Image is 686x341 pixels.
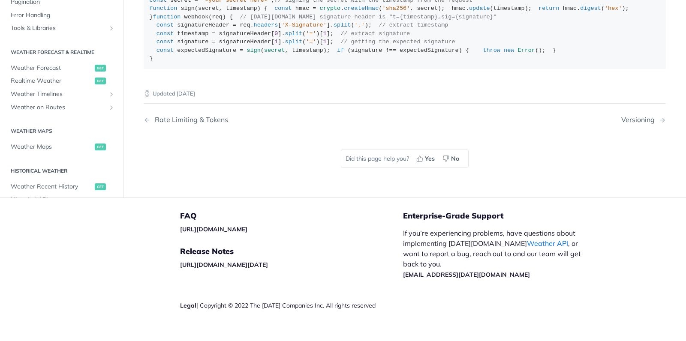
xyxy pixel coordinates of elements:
span: 'hex' [605,5,622,12]
button: Yes [413,152,439,165]
span: = [212,30,215,37]
a: Error Handling [6,9,117,22]
span: Weather Maps [11,143,93,151]
a: [EMAIL_ADDRESS][DATE][DOMAIN_NAME] [403,271,530,278]
span: '=' [306,39,316,45]
span: // extract timestamp [379,22,448,28]
span: req [240,22,250,28]
span: timestamp [493,5,525,12]
span: update [469,5,490,12]
span: !== [386,47,396,54]
span: // extract signature [340,30,410,37]
span: const [274,5,292,12]
button: Show subpages for Weather Timelines [108,91,115,98]
span: signatureHeader [219,30,271,37]
span: // getting the expected signature [340,39,455,45]
div: Did this page help you? [341,150,469,168]
span: Weather Forecast [11,64,93,72]
span: secret [264,47,285,54]
div: Versioning [621,116,659,124]
span: get [95,78,106,85]
span: Weather on Routes [11,103,106,112]
span: hmac [295,5,309,12]
span: = [212,39,215,45]
span: Weather Recent History [11,182,93,191]
span: No [451,154,459,163]
button: Show subpages for Weather on Routes [108,104,115,111]
span: // [DATE][DOMAIN_NAME] signature header is "t={timestamp},sig={signature}" [240,14,497,20]
span: throw [483,47,500,54]
a: Legal [180,302,196,309]
span: hmac [563,5,577,12]
a: Historical APIShow subpages for Historical API [6,193,117,206]
span: return [539,5,560,12]
div: | Copyright © 2022 The [DATE] Companies Inc. All rights reserved [180,301,403,310]
span: Error [518,47,535,54]
a: Previous Page: Rate Limiting & Tokens [144,116,367,124]
span: expectedSignature [400,47,459,54]
span: function [150,5,178,12]
span: hmac [451,5,465,12]
span: crypto [320,5,341,12]
button: No [439,152,464,165]
span: sign [181,5,194,12]
span: signature [351,47,382,54]
a: [URL][DOMAIN_NAME][DATE] [180,261,268,269]
a: Weather Forecastget [6,62,117,75]
span: 1 [274,39,278,45]
span: expectedSignature [177,47,236,54]
h2: Weather Forecast & realtime [6,48,117,56]
span: split [285,30,303,37]
span: Tools & Libraries [11,24,106,33]
span: 0 [274,30,278,37]
span: = [313,5,316,12]
h5: FAQ [180,211,403,221]
p: If you’re experiencing problems, have questions about implementing [DATE][DOMAIN_NAME] , or want ... [403,228,590,279]
span: get [95,183,106,190]
nav: Pagination Controls [144,107,666,132]
span: headers [254,22,278,28]
a: Next Page: Versioning [621,116,666,124]
span: const [156,39,174,45]
span: Error Handling [11,11,115,20]
h5: Enterprise-Grade Support [403,211,604,221]
span: function [153,14,181,20]
span: ',' [355,22,365,28]
span: req [212,14,222,20]
span: const [156,47,174,54]
span: Realtime Weather [11,77,93,86]
a: Tools & LibrariesShow subpages for Tools & Libraries [6,22,117,35]
span: = [240,47,243,54]
a: Weather Recent Historyget [6,180,117,193]
span: 'X-Signature' [281,22,326,28]
span: if [337,47,344,54]
button: Show subpages for Historical API [108,196,115,203]
span: split [334,22,351,28]
a: Realtime Weatherget [6,75,117,88]
a: Weather on RoutesShow subpages for Weather on Routes [6,101,117,114]
span: webhook [184,14,209,20]
span: timestamp [226,5,257,12]
span: Weather Timelines [11,90,106,99]
span: new [504,47,514,54]
h2: Weather Maps [6,127,117,135]
span: 'sha256' [382,5,410,12]
h5: Release Notes [180,246,403,257]
span: 1 [323,30,327,37]
a: [URL][DOMAIN_NAME] [180,225,247,233]
span: = [233,22,236,28]
span: Yes [425,154,435,163]
span: get [95,144,106,150]
span: const [156,22,174,28]
span: sign [247,47,260,54]
span: signature [177,39,208,45]
h2: Historical Weather [6,167,117,175]
a: Weather TimelinesShow subpages for Weather Timelines [6,88,117,101]
span: secret [417,5,438,12]
div: Rate Limiting & Tokens [150,116,228,124]
span: '=' [306,30,316,37]
span: digest [580,5,601,12]
button: Show subpages for Tools & Libraries [108,25,115,32]
span: signatureHeader [177,22,229,28]
span: 1 [323,39,327,45]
